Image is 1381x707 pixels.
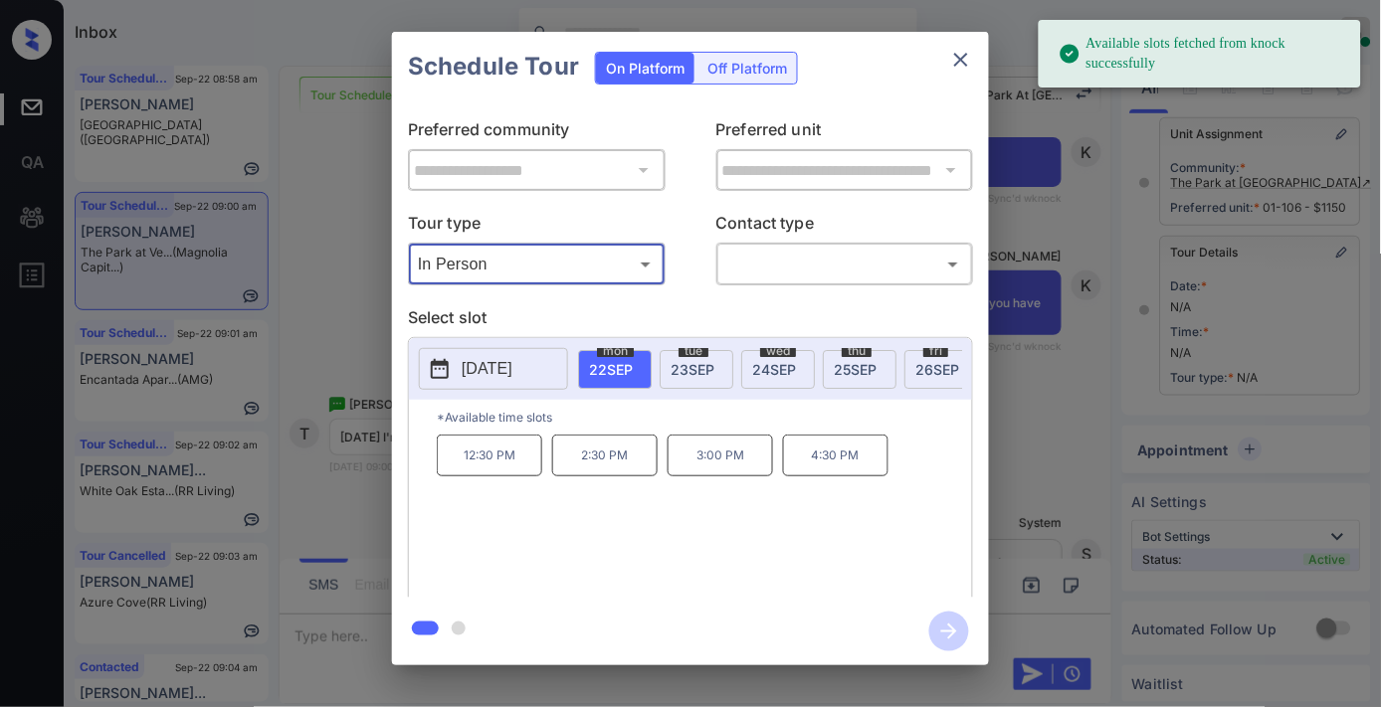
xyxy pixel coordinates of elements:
p: 4:30 PM [783,435,888,476]
div: Off Platform [697,53,797,84]
p: [DATE] [462,357,512,381]
p: 3:00 PM [668,435,773,476]
button: btn-next [917,606,981,657]
p: Tour type [408,211,666,243]
div: date-select [578,350,652,389]
div: In Person [413,248,661,280]
button: close [941,40,981,80]
div: On Platform [596,53,694,84]
p: *Available time slots [437,400,972,435]
div: Available slots fetched from knock successfully [1059,26,1345,82]
p: Contact type [716,211,974,243]
div: date-select [741,350,815,389]
div: date-select [904,350,978,389]
span: 23 SEP [671,361,714,378]
button: [DATE] [419,348,568,390]
span: 25 SEP [834,361,877,378]
span: mon [597,345,634,357]
span: thu [842,345,872,357]
span: 26 SEP [915,361,959,378]
h2: Schedule Tour [392,32,595,101]
p: Select slot [408,305,973,337]
span: wed [760,345,796,357]
p: 2:30 PM [552,435,658,476]
span: tue [679,345,708,357]
span: 24 SEP [752,361,796,378]
div: date-select [660,350,733,389]
div: date-select [823,350,896,389]
p: 12:30 PM [437,435,542,476]
span: 22 SEP [589,361,633,378]
p: Preferred unit [716,117,974,149]
span: fri [923,345,948,357]
p: Preferred community [408,117,666,149]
